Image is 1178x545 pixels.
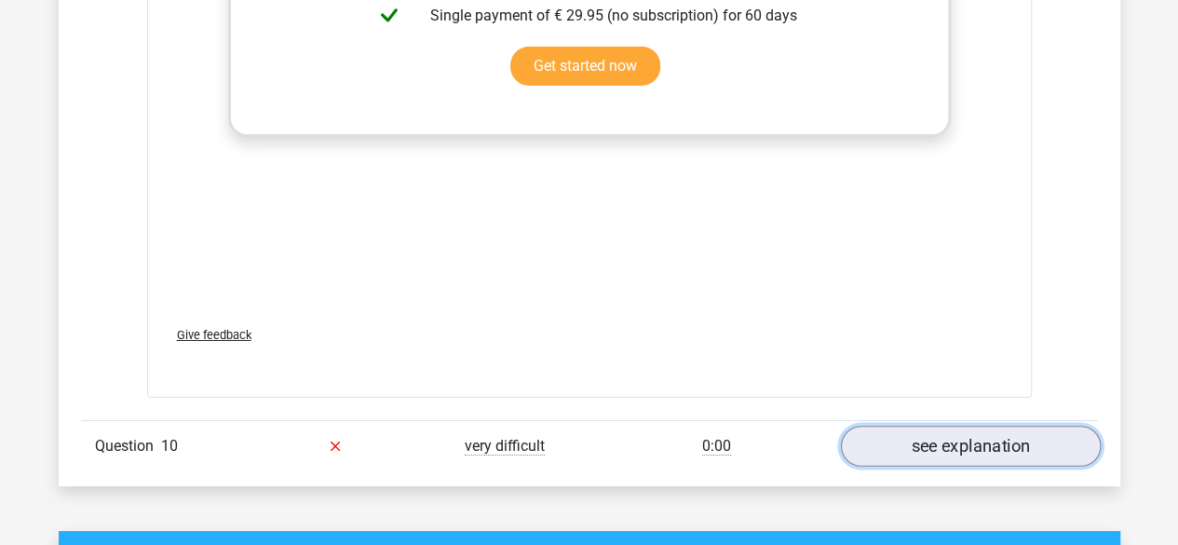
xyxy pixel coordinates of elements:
[702,437,731,456] span: 0:00
[177,328,251,342] span: Give feedback
[465,437,545,456] span: very difficult
[840,426,1100,467] a: see explanation
[510,47,660,86] a: Get started now
[161,437,178,455] span: 10
[95,435,161,457] span: Question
